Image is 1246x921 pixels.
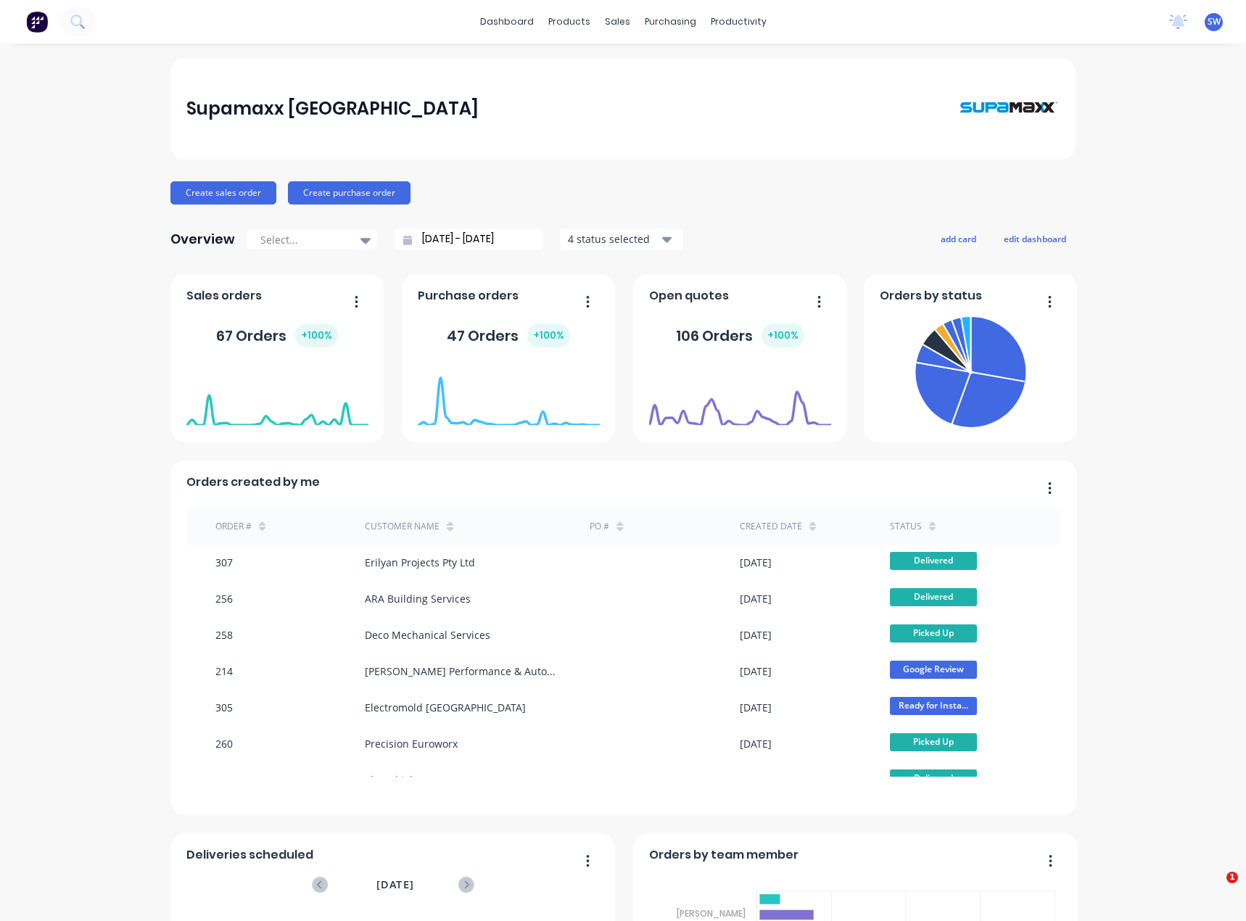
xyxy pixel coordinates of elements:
[931,229,986,248] button: add card
[365,700,526,715] div: Electromold [GEOGRAPHIC_DATA]
[186,287,262,305] span: Sales orders
[288,181,410,205] button: Create purchase order
[215,520,252,533] div: Order #
[186,846,313,864] span: Deliveries scheduled
[890,733,977,751] span: Picked Up
[418,287,519,305] span: Purchase orders
[215,627,233,643] div: 258
[365,555,475,570] div: Erilyan Projects Pty Ltd
[365,591,471,606] div: ARA Building Services
[527,323,570,347] div: + 100 %
[677,907,746,920] tspan: [PERSON_NAME]
[740,627,772,643] div: [DATE]
[560,228,683,250] button: 4 status selected
[215,772,233,788] div: 276
[740,736,772,751] div: [DATE]
[1197,872,1231,906] iframe: Intercom live chat
[568,231,659,247] div: 4 status selected
[365,772,469,788] div: The Whisky Company
[958,73,1060,144] img: Supamaxx Australia
[215,591,233,606] div: 256
[365,736,458,751] div: Precision Euroworx
[473,11,541,33] a: dashboard
[295,323,338,347] div: + 100 %
[365,520,440,533] div: Customer Name
[704,11,774,33] div: productivity
[447,323,570,347] div: 47 Orders
[541,11,598,33] div: products
[598,11,638,33] div: sales
[890,697,977,715] span: Ready for Insta...
[186,474,320,491] span: Orders created by me
[676,323,804,347] div: 106 Orders
[215,555,233,570] div: 307
[26,11,48,33] img: Factory
[740,591,772,606] div: [DATE]
[890,552,977,570] span: Delivered
[638,11,704,33] div: purchasing
[365,627,490,643] div: Deco Mechanical Services
[890,769,977,788] span: Delivered
[740,700,772,715] div: [DATE]
[376,877,414,893] span: [DATE]
[215,736,233,751] div: 260
[880,287,982,305] span: Orders by status
[994,229,1076,248] button: edit dashboard
[890,624,977,643] span: Picked Up
[740,555,772,570] div: [DATE]
[215,700,233,715] div: 305
[1208,15,1221,28] span: SW
[890,520,922,533] div: status
[216,323,338,347] div: 67 Orders
[762,323,804,347] div: + 100 %
[590,520,609,533] div: PO #
[365,664,561,679] div: [PERSON_NAME] Performance & Automotive
[890,588,977,606] span: Delivered
[890,661,977,679] span: Google Review
[740,772,772,788] div: [DATE]
[740,664,772,679] div: [DATE]
[649,287,729,305] span: Open quotes
[740,520,802,533] div: Created date
[170,181,276,205] button: Create sales order
[1226,872,1238,883] span: 1
[186,94,479,123] div: Supamaxx [GEOGRAPHIC_DATA]
[170,225,235,254] div: Overview
[215,664,233,679] div: 214
[649,846,799,864] span: Orders by team member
